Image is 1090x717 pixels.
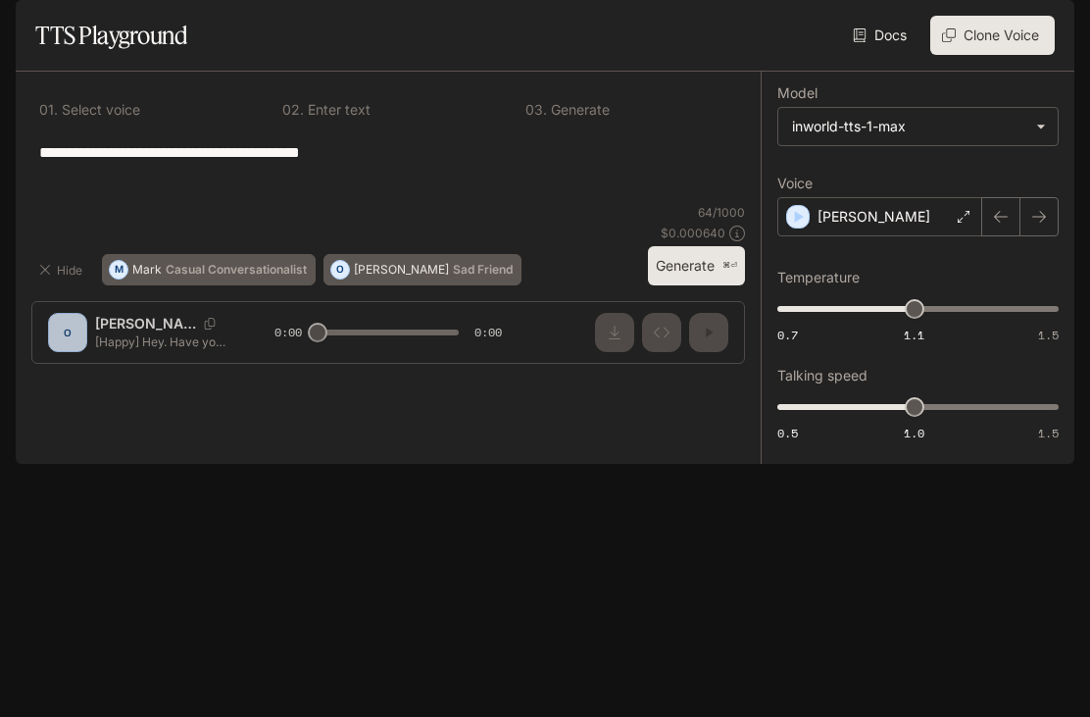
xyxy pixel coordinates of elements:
[648,246,745,286] button: Generate⌘⏎
[904,425,924,441] span: 1.0
[904,327,924,343] span: 1.1
[166,264,307,276] p: Casual Conversationalist
[817,207,930,227] p: [PERSON_NAME]
[282,103,304,117] p: 0 2 .
[110,254,127,285] div: M
[102,254,316,285] button: MMarkCasual Conversationalist
[547,103,610,117] p: Generate
[792,117,1026,136] div: inworld-tts-1-max
[15,10,50,45] button: open drawer
[1038,425,1059,441] span: 1.5
[35,16,187,55] h1: TTS Playground
[1038,327,1059,343] span: 1.5
[930,16,1055,55] button: Clone Voice
[525,103,547,117] p: 0 3 .
[777,369,867,383] p: Talking speed
[323,254,521,285] button: O[PERSON_NAME]Sad Friend
[777,271,860,284] p: Temperature
[331,254,349,285] div: O
[777,327,798,343] span: 0.7
[58,103,140,117] p: Select voice
[778,108,1058,145] div: inworld-tts-1-max
[453,264,513,276] p: Sad Friend
[31,254,94,285] button: Hide
[354,264,449,276] p: [PERSON_NAME]
[777,425,798,441] span: 0.5
[849,16,915,55] a: Docs
[132,264,162,276] p: Mark
[722,260,737,272] p: ⌘⏎
[777,177,813,190] p: Voice
[777,86,817,100] p: Model
[39,103,58,117] p: 0 1 .
[698,204,745,221] p: 64 / 1000
[304,103,371,117] p: Enter text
